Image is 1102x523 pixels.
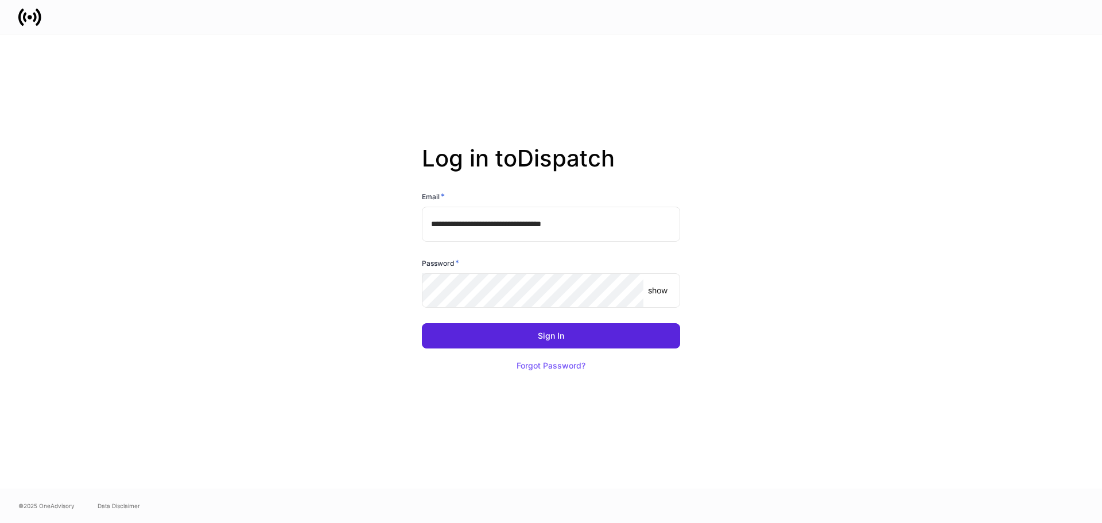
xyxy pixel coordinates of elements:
div: Sign In [538,332,564,340]
span: © 2025 OneAdvisory [18,501,75,510]
button: Forgot Password? [502,353,600,378]
h6: Password [422,257,459,269]
a: Data Disclaimer [98,501,140,510]
h2: Log in to Dispatch [422,145,680,191]
div: Forgot Password? [517,362,585,370]
button: Sign In [422,323,680,348]
h6: Email [422,191,445,202]
p: show [648,285,668,296]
